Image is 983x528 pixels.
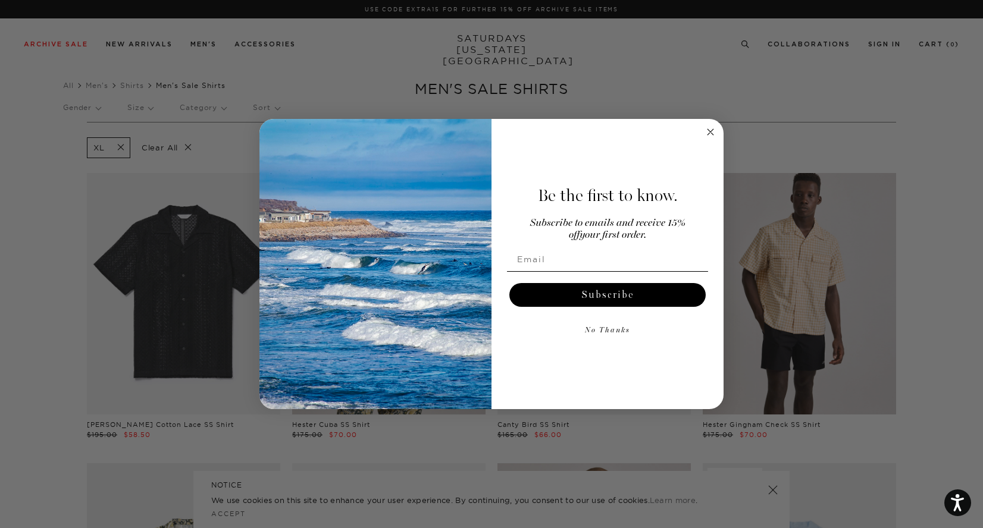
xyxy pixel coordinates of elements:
button: Subscribe [509,283,706,307]
input: Email [507,247,708,271]
span: your first order. [580,230,646,240]
span: Subscribe to emails and receive 15% [530,218,685,228]
img: underline [507,271,708,272]
span: off [569,230,580,240]
img: 125c788d-000d-4f3e-b05a-1b92b2a23ec9.jpeg [259,119,492,409]
button: Close dialog [703,125,718,139]
span: Be the first to know. [538,186,678,206]
button: No Thanks [507,319,708,342]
